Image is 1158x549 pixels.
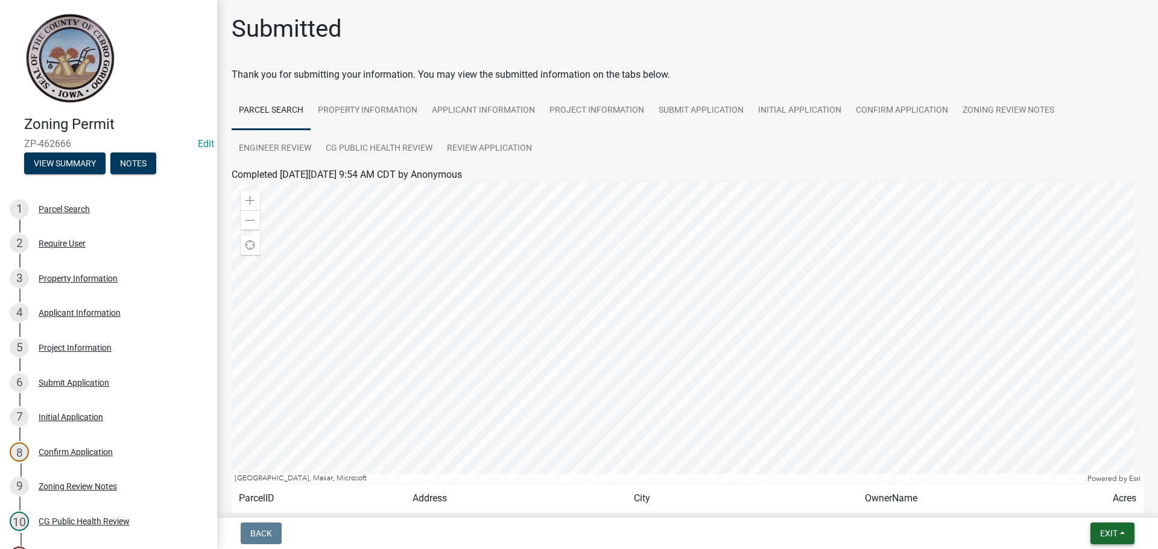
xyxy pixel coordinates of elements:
[311,92,425,130] a: Property Information
[198,138,214,149] a: Edit
[318,130,440,168] a: CG Public Health Review
[110,152,156,174] button: Notes
[1100,529,1118,538] span: Exit
[1129,474,1141,483] a: Esri
[39,205,90,213] div: Parcel Search
[39,448,113,456] div: Confirm Application
[1084,474,1144,483] div: Powered by
[39,239,86,248] div: Require User
[10,373,29,392] div: 6
[651,92,751,130] a: Submit Application
[1090,522,1134,544] button: Exit
[39,517,130,525] div: CG Public Health Review
[10,477,29,496] div: 9
[24,138,193,149] span: ZP-462666
[250,529,272,538] span: Back
[110,159,156,169] wm-modal-confirm: Notes
[39,482,117,491] div: Zoning Review Notes
[24,159,106,169] wm-modal-confirm: Summary
[1047,484,1144,513] td: Acres
[232,67,1144,82] div: Thank you for submitting your information. You may view the submitted information on the tabs below.
[425,92,542,130] a: Applicant Information
[39,274,118,283] div: Property Information
[24,152,106,174] button: View Summary
[10,442,29,462] div: 8
[627,484,857,513] td: City
[10,234,29,253] div: 2
[198,138,214,149] wm-modal-confirm: Edit Application Number
[24,116,207,133] h4: Zoning Permit
[10,269,29,288] div: 3
[955,92,1061,130] a: Zoning Review Notes
[10,512,29,531] div: 10
[232,474,1084,483] div: [GEOGRAPHIC_DATA], Maxar, Microsoft
[440,130,539,168] a: Review Application
[241,522,282,544] button: Back
[10,338,29,357] div: 5
[751,92,849,130] a: Initial Application
[39,309,121,317] div: Applicant Information
[24,13,115,103] img: Cerro Gordo County, Iowa
[232,169,462,180] span: Completed [DATE][DATE] 9:54 AM CDT by Anonymous
[849,92,955,130] a: Confirm Application
[241,236,260,255] div: Find my location
[232,14,342,43] h1: Submitted
[10,303,29,322] div: 4
[39,378,109,387] div: Submit Application
[10,407,29,427] div: 7
[405,484,627,513] td: Address
[39,344,112,352] div: Project Information
[232,130,318,168] a: Engineer Review
[241,191,260,210] div: Zoom in
[10,199,29,219] div: 1
[241,210,260,230] div: Zoom out
[39,413,103,421] div: Initial Application
[858,484,1048,513] td: OwnerName
[232,484,405,513] td: ParcelID
[542,92,651,130] a: Project Information
[232,92,311,130] a: Parcel Search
